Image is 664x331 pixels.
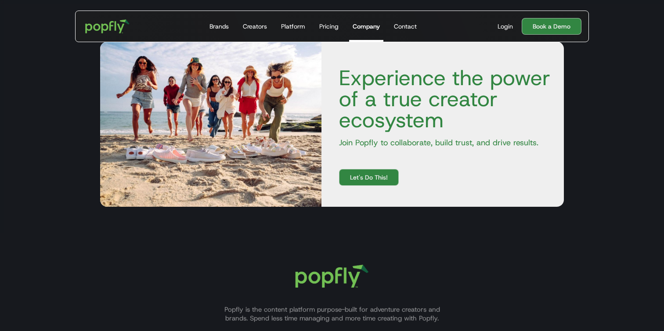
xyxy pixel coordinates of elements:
div: Login [498,22,513,31]
div: Company [353,22,380,31]
a: Contact [390,11,420,42]
a: Platform [278,11,309,42]
a: Creators [239,11,271,42]
a: Pricing [316,11,342,42]
a: Brands [206,11,232,42]
a: Book a Demo [522,18,581,35]
a: Login [494,22,516,31]
a: Company [349,11,383,42]
a: home [79,13,136,40]
div: Creators [243,22,267,31]
div: Pricing [319,22,339,31]
p: Join Popfly to collaborate, build trust, and drive results. [332,137,553,148]
div: Platform [281,22,305,31]
p: Popfly is the content platform purpose-built for adventure creators and brands. Spend less time m... [213,305,451,323]
div: Brands [209,22,229,31]
a: Let's Do This! [339,169,399,186]
h4: Experience the power of a true creator ecosystem [332,67,553,130]
div: Contact [394,22,417,31]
